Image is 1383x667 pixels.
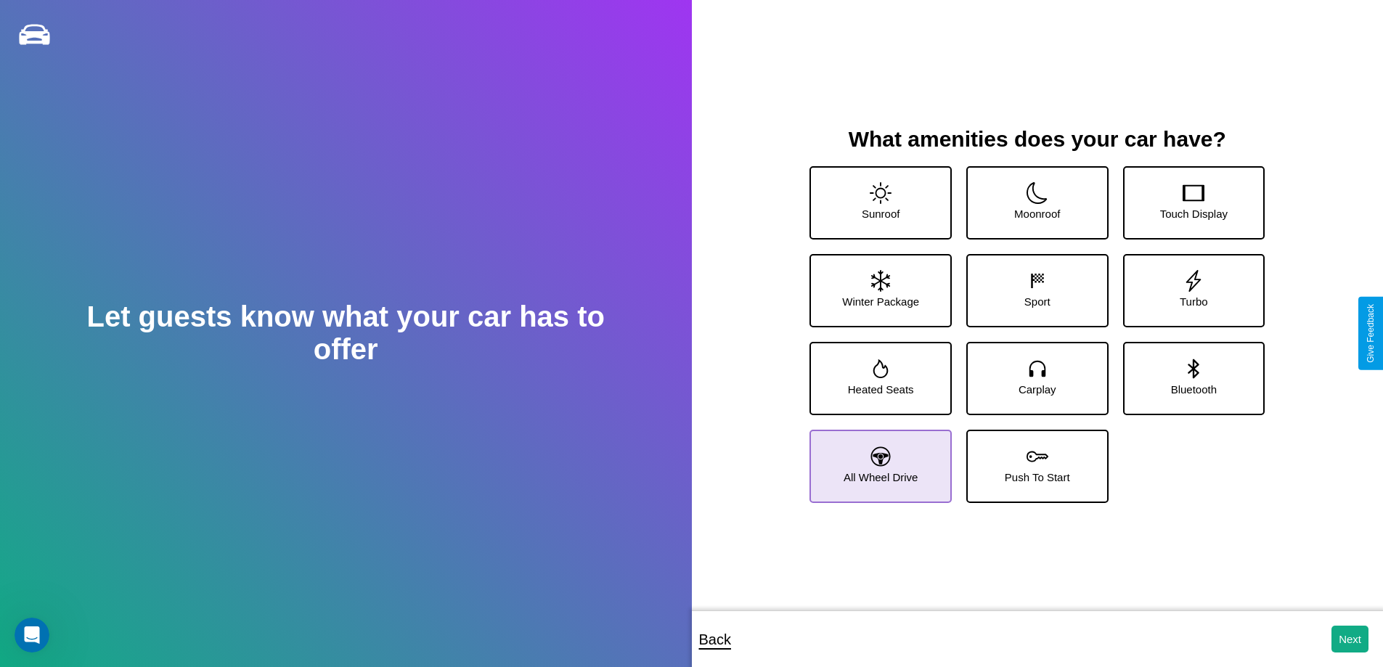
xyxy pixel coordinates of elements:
[795,127,1279,152] h3: What amenities does your car have?
[69,300,622,366] h2: Let guests know what your car has to offer
[1171,380,1217,399] p: Bluetooth
[1024,292,1050,311] p: Sport
[1005,467,1070,487] p: Push To Start
[1160,204,1228,224] p: Touch Display
[842,292,919,311] p: Winter Package
[15,618,49,652] iframe: Intercom live chat
[862,204,900,224] p: Sunroof
[1019,380,1056,399] p: Carplay
[848,380,914,399] p: Heated Seats
[1014,204,1060,224] p: Moonroof
[1180,292,1208,311] p: Turbo
[844,467,918,487] p: All Wheel Drive
[1366,304,1376,363] div: Give Feedback
[1331,626,1368,652] button: Next
[699,626,731,652] p: Back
